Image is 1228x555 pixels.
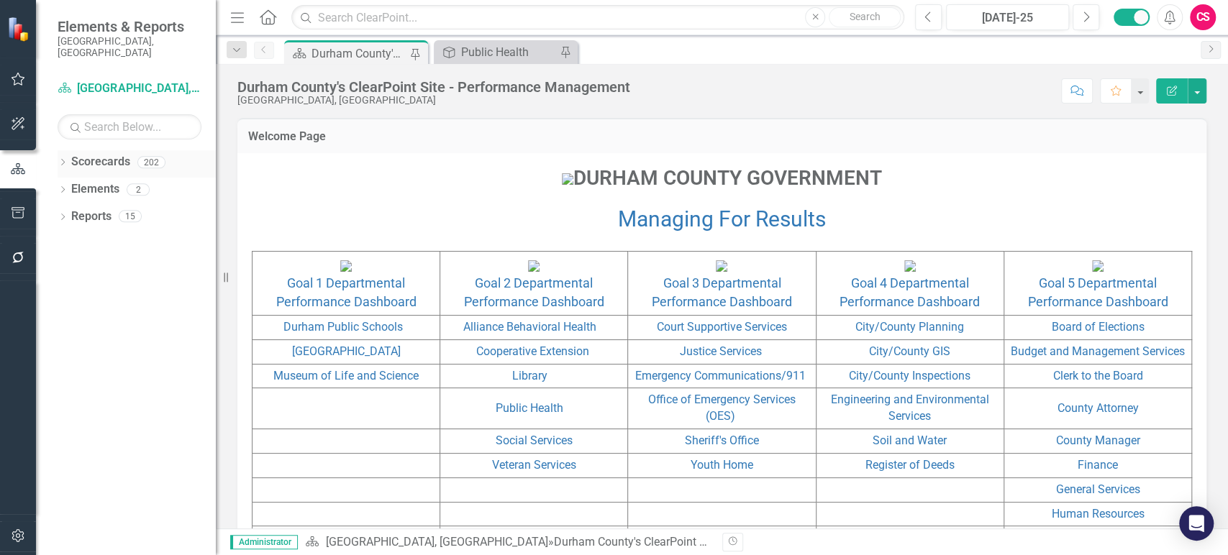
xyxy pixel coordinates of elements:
img: goal%202%20icon.PNG [528,260,540,272]
button: CS [1190,4,1216,30]
a: Public Health [437,43,556,61]
a: City/County GIS [869,344,950,358]
div: Durham County's ClearPoint Site - Performance Management [237,79,630,95]
div: Durham County's ClearPoint Site - Performance Management [311,45,406,63]
a: Managing For Results [618,206,826,231]
span: Elements & Reports [58,18,201,35]
div: Open Intercom Messenger [1179,506,1214,541]
a: Library [512,369,547,382]
div: [DATE]-25 [951,9,1064,27]
a: [GEOGRAPHIC_DATA], [GEOGRAPHIC_DATA] [58,81,201,97]
a: Elements [71,181,119,198]
a: Goal 2 Departmental Performance Dashboard [464,275,604,309]
a: Alliance Behavioral Health [463,320,596,334]
a: Court Supportive Services [657,320,787,334]
div: 15 [119,211,142,223]
a: Museum of Life and Science [273,369,419,382]
div: 2 [127,183,150,196]
a: City/County Inspections [849,369,970,382]
a: Engineering and Environmental Services [831,393,989,423]
a: Budget and Management Services [1011,344,1185,358]
div: » [305,534,711,551]
a: Cooperative Extension [476,344,589,358]
a: Goal 4 Departmental Performance Dashboard [840,275,980,309]
a: County Manager [1055,434,1140,447]
a: Goal 3 Departmental Performance Dashboard [652,275,792,309]
div: [GEOGRAPHIC_DATA], [GEOGRAPHIC_DATA] [237,95,630,106]
a: General Services [1055,482,1140,496]
a: Goal 5 Departmental Performance Dashboard [1027,275,1168,309]
a: Board of Elections [1051,320,1144,334]
a: Sheriff's Office [685,434,759,447]
input: Search Below... [58,114,201,139]
a: [GEOGRAPHIC_DATA] [292,344,401,358]
span: Administrator [230,535,298,549]
a: Scorecards [71,154,130,170]
a: City/County Planning [855,320,964,334]
a: Veteran Services [492,458,576,472]
a: Social Services [496,434,573,447]
img: goal%204%20icon.PNG [904,260,916,272]
a: Register of Deeds [865,458,955,472]
h3: Welcome Page [248,130,1196,143]
div: 202 [137,156,165,168]
a: Public Health [496,401,563,415]
a: Human Resources [1051,507,1144,520]
img: ClearPoint Strategy [7,17,32,42]
input: Search ClearPoint... [291,5,904,30]
a: Soil and Water [873,434,947,447]
button: Search [829,7,901,27]
div: Durham County's ClearPoint Site - Performance Management [553,535,863,549]
a: County Attorney [1057,401,1138,415]
span: Search [850,11,881,22]
img: goal%205%20icon.PNG [1092,260,1104,272]
div: Public Health [461,43,556,61]
a: Youth Home [691,458,753,472]
a: Durham Public Schools [283,320,403,334]
a: Finance [1078,458,1118,472]
a: Goal 1 Departmental Performance Dashboard [276,275,417,309]
img: goal%201%20icon%20v2.PNG [340,260,352,272]
a: Office of Emergency Services (OES) [648,393,796,423]
a: [GEOGRAPHIC_DATA], [GEOGRAPHIC_DATA] [325,535,547,549]
small: [GEOGRAPHIC_DATA], [GEOGRAPHIC_DATA] [58,35,201,59]
span: DURHAM COUNTY GOVERNMENT [562,166,882,190]
a: Reports [71,208,112,225]
a: Clerk to the Board [1052,369,1142,382]
a: Emergency Communications/911 [635,369,806,382]
img: Logo.png [562,173,573,185]
img: goal%203%20icon.PNG [716,260,727,272]
a: Justice Services [679,344,761,358]
button: [DATE]-25 [946,4,1069,30]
